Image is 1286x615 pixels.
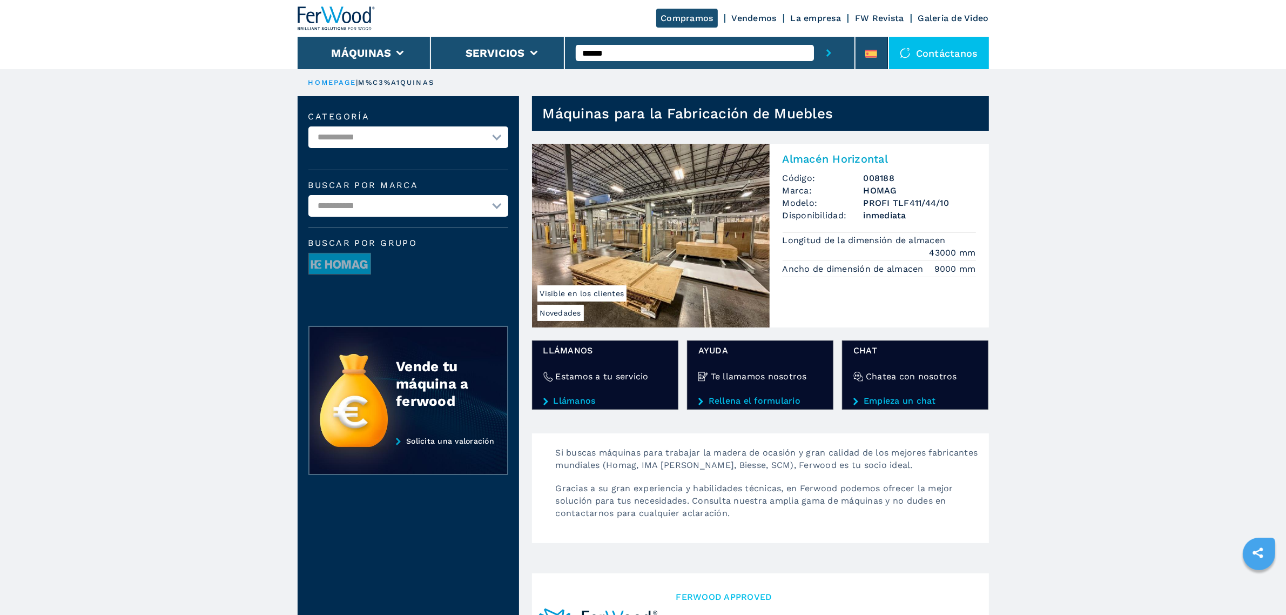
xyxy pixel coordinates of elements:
[532,144,989,327] a: Almacén Horizontal HOMAG PROFI TLF411/44/10NovedadesVisible en los clientesAlmacén HorizontalCódi...
[698,344,822,357] span: Ayuda
[783,263,927,275] p: Ancho de dimensión de almacen
[359,78,434,88] p: m%C3%A1quinas
[918,13,989,23] a: Galeria de Video
[1244,539,1271,566] a: sharethis
[791,13,841,23] a: La empresa
[309,253,371,275] img: image
[537,305,584,321] span: Novedades
[855,13,904,23] a: FW Revista
[732,13,777,23] a: Vendemos
[711,370,807,383] h4: Te llamamos nosotros
[889,37,989,69] div: Contáctanos
[537,285,627,302] span: Visible en los clientes
[466,46,525,59] button: Servicios
[532,144,770,327] img: Almacén Horizontal HOMAG PROFI TLF411/44/10
[543,372,553,382] img: Estamos a tu servicio
[930,246,976,259] em: 43000 mm
[396,358,486,410] div: Vende tu máquina a ferwood
[298,6,375,30] img: Ferwood
[543,396,667,406] a: Llámanos
[543,105,833,122] h1: Máquinas para la Fabricación de Muebles
[331,46,391,59] button: Máquinas
[864,197,976,209] h3: PROFI TLF411/44/10
[814,37,844,69] button: submit-button
[783,152,976,165] h2: Almacén Horizontal
[308,112,508,121] label: categoría
[556,370,649,383] h4: Estamos a tu servicio
[1240,566,1278,607] iframe: Chat
[866,370,957,383] h4: Chatea con nosotros
[698,372,708,382] img: Te llamamos nosotros
[783,209,864,222] span: Disponibilidad:
[783,184,864,197] span: Marca:
[308,78,356,86] a: HOMEPAGE
[783,197,864,209] span: Modelo:
[864,209,976,222] span: inmediata
[545,446,989,482] p: Si buscas máquinas para trabajar la madera de ocasión y gran calidad de los mejores fabricantes m...
[783,172,864,184] span: Código:
[543,344,667,357] span: Llámanos
[656,9,717,28] a: Compramos
[853,396,977,406] a: Empieza un chat
[900,48,911,58] img: Contáctanos
[676,591,972,603] span: Ferwood Approved
[308,239,508,248] span: Buscar por grupo
[853,344,977,357] span: Chat
[864,172,976,184] h3: 008188
[308,437,508,476] a: Solicita una valoración
[308,181,508,190] label: Buscar por marca
[864,184,976,197] h3: HOMAG
[853,372,863,382] img: Chatea con nosotros
[783,235,948,246] p: Longitud de la dimensión de almacen
[698,396,822,406] a: Rellena el formulario
[356,78,358,86] span: |
[934,263,976,275] em: 9000 mm
[545,482,989,530] p: Gracias a su gran experiencia y habilidades técnicas, en Ferwood podemos ofrecer la mejor solució...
